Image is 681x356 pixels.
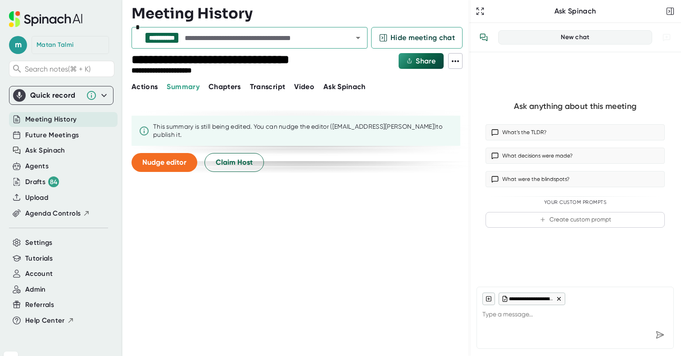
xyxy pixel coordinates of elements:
span: Chapters [209,82,241,91]
div: Your Custom Prompts [486,199,665,206]
button: Open [352,32,364,44]
button: Ask Spinach [323,81,366,92]
button: Agents [25,161,49,171]
div: This summary is still being edited. You can nudge the editor ([EMAIL_ADDRESS][PERSON_NAME]) to pu... [153,123,453,139]
h3: Meeting History [132,5,253,22]
button: Account [25,269,53,279]
button: Expand to Ask Spinach page [474,5,486,18]
span: Video [294,82,314,91]
button: Chapters [209,81,241,92]
span: Hide meeting chat [390,32,455,43]
button: Drafts 84 [25,176,59,187]
button: Actions [132,81,158,92]
span: Agenda Controls [25,208,81,219]
span: Ask Spinach [323,82,366,91]
button: What’s the TLDR? [486,124,665,140]
span: Share [416,57,436,65]
div: Matan Talmi [36,41,73,49]
button: Admin [25,284,46,295]
button: Share [399,53,444,69]
button: Transcript [250,81,286,92]
span: Claim Host [216,157,253,168]
button: Agenda Controls [25,208,90,219]
button: Claim Host [204,153,264,172]
button: Upload [25,193,48,203]
div: Quick record [30,91,82,100]
span: Nudge editor [142,158,186,167]
button: Meeting History [25,114,77,125]
button: Close conversation sidebar [664,5,676,18]
span: Actions [132,82,158,91]
button: What were the blindspots? [486,171,665,187]
button: Nudge editor [132,153,197,172]
button: Hide meeting chat [371,27,463,49]
span: Summary [167,82,199,91]
span: m [9,36,27,54]
button: Future Meetings [25,130,79,140]
button: Referrals [25,300,54,310]
div: Ask Spinach [486,7,664,16]
div: 84 [48,176,59,187]
div: Drafts [25,176,59,187]
button: Ask Spinach [25,145,65,156]
button: Help Center [25,315,74,326]
button: Video [294,81,314,92]
button: What decisions were made? [486,148,665,164]
div: Ask anything about this meeting [514,101,636,112]
div: New chat [504,33,646,41]
span: Help Center [25,315,65,326]
span: Transcript [250,82,286,91]
button: Tutorials [25,253,53,264]
div: Quick record [13,86,109,104]
button: Create custom prompt [486,212,665,228]
div: Send message [652,327,668,343]
button: Settings [25,238,53,248]
span: Search notes (⌘ + K) [25,65,112,73]
button: View conversation history [475,28,493,46]
button: Summary [167,81,199,92]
